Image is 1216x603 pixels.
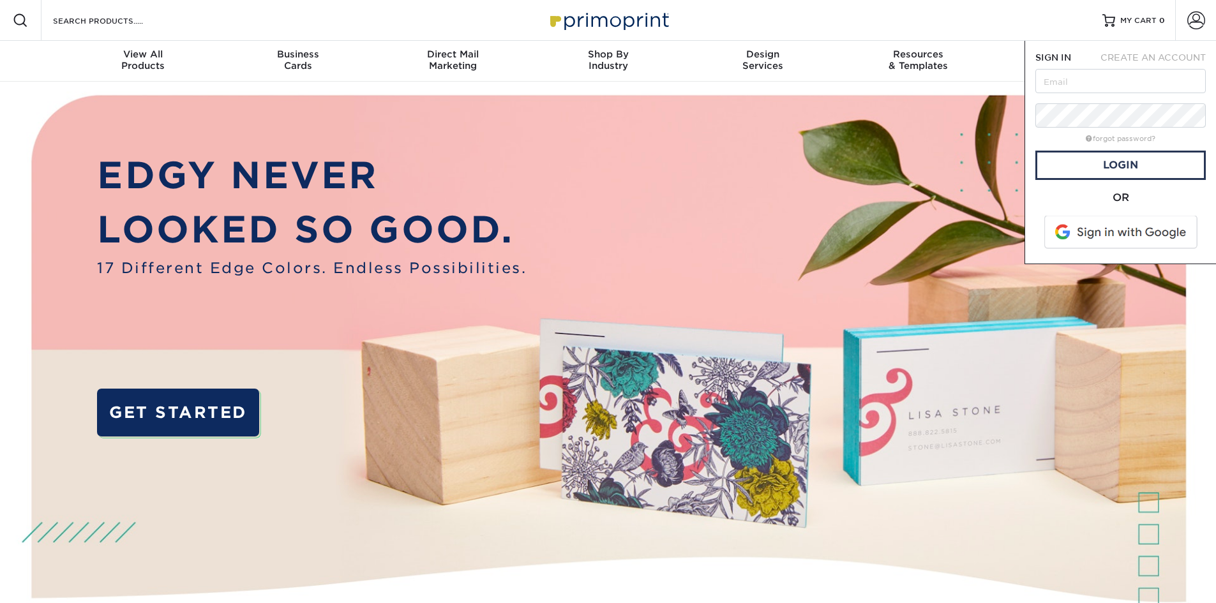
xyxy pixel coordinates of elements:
[220,48,375,60] span: Business
[220,41,375,82] a: BusinessCards
[97,148,527,203] p: EDGY NEVER
[686,48,841,71] div: Services
[97,202,527,257] p: LOOKED SO GOOD.
[1035,190,1206,205] div: OR
[530,48,686,60] span: Shop By
[375,48,530,71] div: Marketing
[996,41,1151,82] a: Contact& Support
[996,48,1151,60] span: Contact
[841,48,996,60] span: Resources
[97,389,259,436] a: GET STARTED
[66,48,221,60] span: View All
[66,48,221,71] div: Products
[841,41,996,82] a: Resources& Templates
[530,41,686,82] a: Shop ByIndustry
[530,48,686,71] div: Industry
[544,6,672,34] img: Primoprint
[1086,135,1155,143] a: forgot password?
[97,257,527,279] span: 17 Different Edge Colors. Endless Possibilities.
[686,41,841,82] a: DesignServices
[52,13,176,28] input: SEARCH PRODUCTS.....
[1100,52,1206,63] span: CREATE AN ACCOUNT
[686,48,841,60] span: Design
[1035,52,1071,63] span: SIGN IN
[996,48,1151,71] div: & Support
[375,48,530,60] span: Direct Mail
[375,41,530,82] a: Direct MailMarketing
[66,41,221,82] a: View AllProducts
[1035,151,1206,180] a: Login
[1035,69,1206,93] input: Email
[1120,15,1157,26] span: MY CART
[220,48,375,71] div: Cards
[1159,16,1165,25] span: 0
[841,48,996,71] div: & Templates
